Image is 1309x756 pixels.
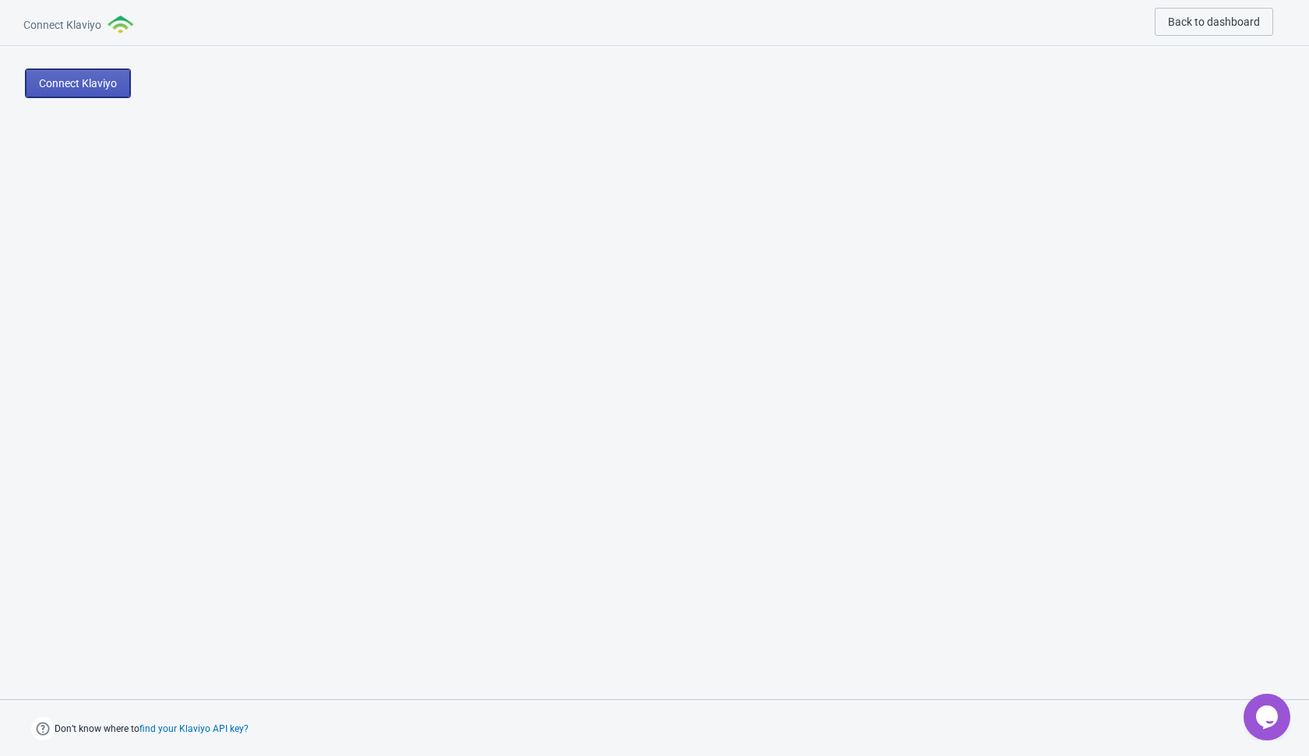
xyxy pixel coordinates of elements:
[1168,16,1260,28] span: Back to dashboard
[1155,8,1273,36] button: Back to dashboard
[139,723,249,734] button: find your Klaviyo API key?
[55,719,249,738] span: Don’t know where to
[31,717,55,740] img: help.png
[1244,694,1293,740] iframe: chat widget
[108,16,136,33] img: klaviyo.png
[39,77,117,90] span: Connect Klaviyo
[23,17,101,33] span: Connect Klaviyo
[26,69,130,97] button: Connect Klaviyo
